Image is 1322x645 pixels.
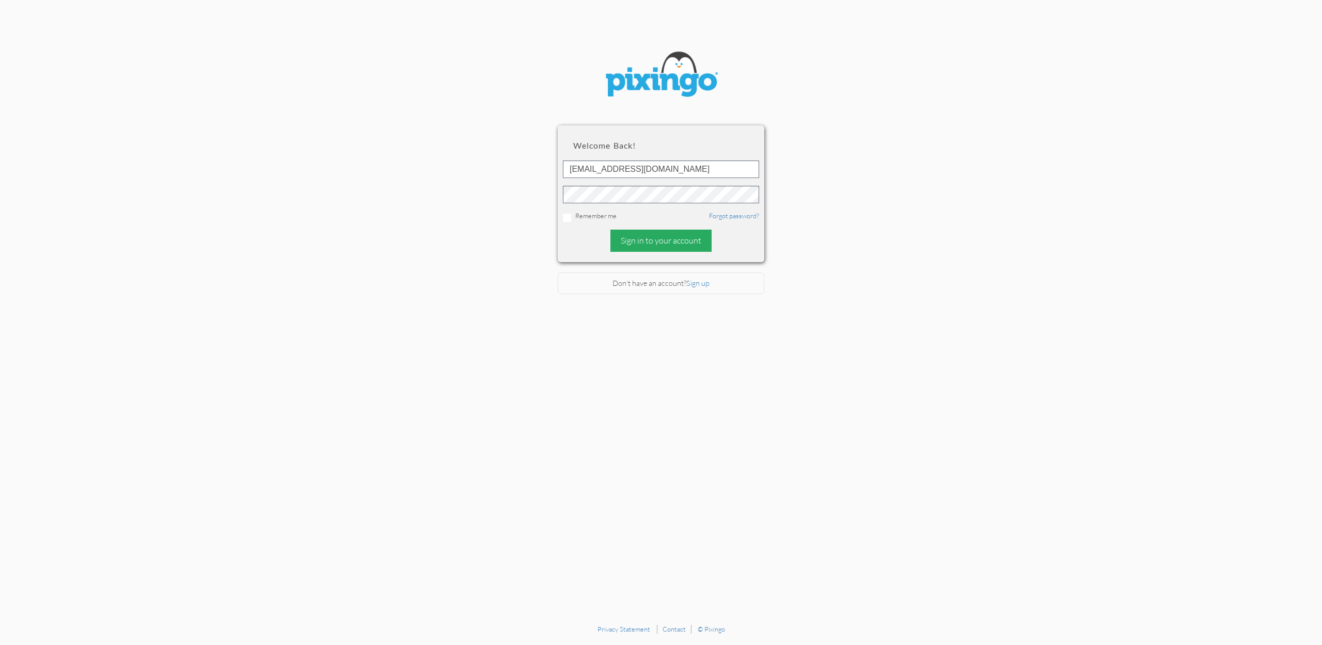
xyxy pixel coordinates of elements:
div: Remember me [563,211,759,222]
img: pixingo logo [599,46,723,105]
a: © Pixingo [698,625,725,633]
a: Sign up [686,279,710,287]
a: Privacy Statement [597,625,650,633]
a: Forgot password? [709,212,759,220]
input: ID or Email [563,160,759,178]
div: Sign in to your account [610,230,712,252]
a: Contact [663,625,686,633]
h2: Welcome back! [573,141,749,150]
div: Don't have an account? [558,272,764,295]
